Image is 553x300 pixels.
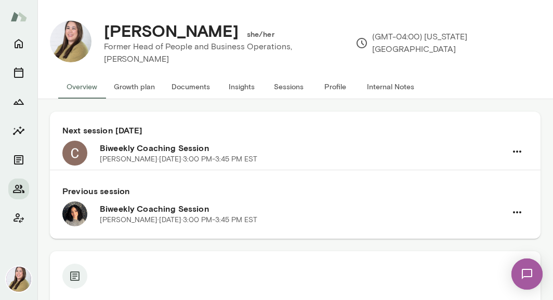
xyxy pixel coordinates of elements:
img: Michelle Doan [50,21,91,62]
button: Insights [218,74,265,99]
button: Insights [8,120,29,141]
button: Sessions [8,62,29,83]
h6: Biweekly Coaching Session [100,142,506,154]
h6: she/her [247,29,274,39]
button: Documents [163,74,218,99]
p: (GMT-04:00) [US_STATE][GEOGRAPHIC_DATA] [355,31,541,56]
button: Documents [8,149,29,170]
button: Members [8,179,29,199]
h6: Previous session [62,185,528,197]
p: [PERSON_NAME] · [DATE] · 3:00 PM-3:45 PM EST [100,215,257,225]
p: Former Head of People and Business Operations, [PERSON_NAME] [104,40,343,65]
img: Mento [10,7,27,26]
button: Client app [8,208,29,228]
button: Sessions [265,74,312,99]
button: Profile [312,74,359,99]
button: Internal Notes [359,74,423,99]
button: Overview [58,74,106,99]
p: [PERSON_NAME] · [DATE] · 3:00 PM-3:45 PM EST [100,154,257,165]
img: Michelle Doan [6,267,31,292]
button: Growth plan [106,74,163,99]
h6: Biweekly Coaching Session [100,202,506,215]
button: Growth Plan [8,91,29,112]
button: Home [8,33,29,54]
h4: [PERSON_NAME] [104,21,239,40]
h6: Next session [DATE] [62,124,528,137]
